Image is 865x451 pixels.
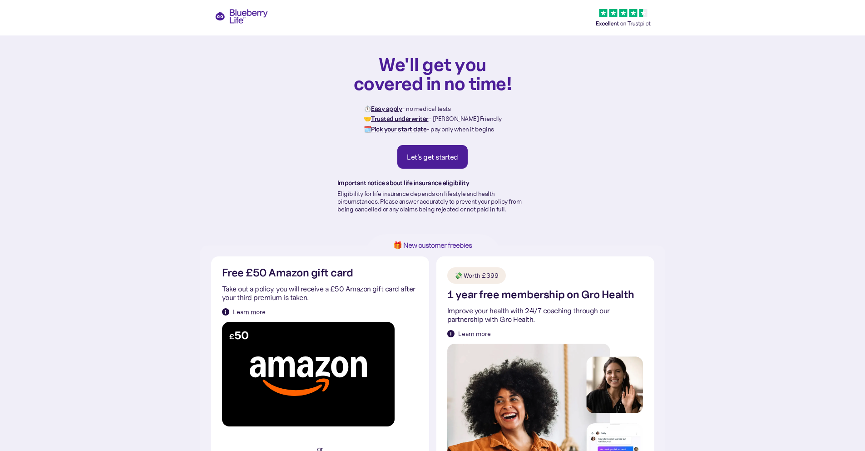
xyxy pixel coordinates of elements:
div: Let's get started [407,152,458,161]
strong: Trusted underwriter [371,115,429,123]
strong: Easy apply [371,105,402,113]
a: Learn more [222,307,266,316]
strong: Important notice about life insurance eligibility [337,179,470,187]
p: Eligibility for life insurance depends on lifestyle and health circumstances. Please answer accur... [337,190,528,213]
strong: Pick your start date [371,125,426,133]
p: Take out a policy, you will receive a £50 Amazon gift card after your third premium is taken. [222,285,418,302]
a: Let's get started [397,145,468,169]
div: Learn more [458,329,491,338]
p: ⏱️ - no medical tests 🤝 - [PERSON_NAME] Friendly 🗓️ - pay only when it begins [364,104,502,134]
div: Learn more [233,307,266,316]
h2: 1 year free membership on Gro Health [447,289,634,301]
div: 💸 Worth £399 [455,271,499,280]
a: Learn more [447,329,491,338]
p: Improve your health with 24/7 coaching through our partnership with Gro Health. [447,306,643,324]
h1: We'll get you covered in no time! [353,55,512,93]
h1: 🎁 New customer freebies [379,241,486,249]
h2: Free £50 Amazon gift card [222,267,353,279]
